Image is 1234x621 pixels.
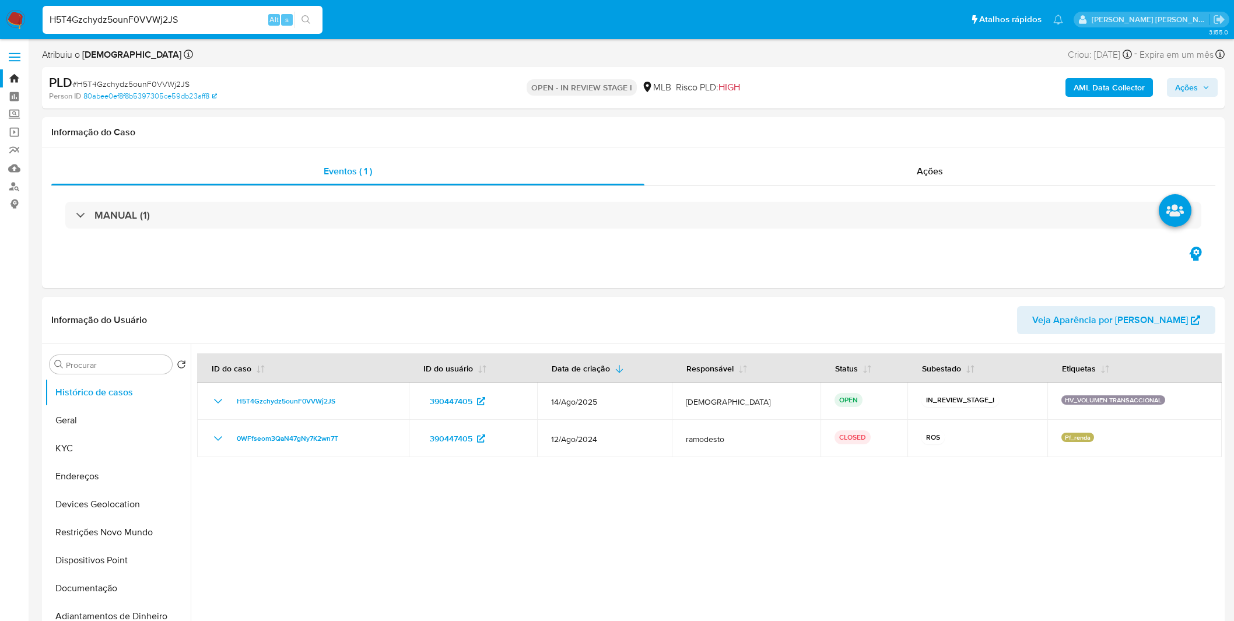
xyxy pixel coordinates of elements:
button: AML Data Collector [1065,78,1153,97]
a: Sair [1213,13,1225,26]
h3: MANUAL (1) [94,209,150,222]
div: MLB [641,81,671,94]
a: Notificações [1053,15,1063,24]
button: Retornar ao pedido padrão [177,360,186,373]
span: Ações [1175,78,1198,97]
span: # H5T4Gzchydz5ounF0VVWj2JS [72,78,190,90]
a: 80abee0ef8f8b5397305ce59db23aff8 [83,91,217,101]
span: Ações [917,164,943,178]
button: Histórico de casos [45,378,191,406]
div: Criou: [DATE] [1068,47,1132,62]
span: Atribuiu o [42,48,181,61]
span: s [285,14,289,25]
span: Veja Aparência por [PERSON_NAME] [1032,306,1188,334]
span: Alt [269,14,279,25]
span: Expira em um mês [1140,48,1214,61]
button: KYC [45,434,191,462]
span: Risco PLD: [676,81,740,94]
button: Devices Geolocation [45,490,191,518]
button: Documentação [45,574,191,602]
b: Person ID [49,91,81,101]
span: Atalhos rápidos [979,13,1042,26]
h1: Informação do Usuário [51,314,147,326]
button: Procurar [54,360,64,369]
input: Procurar [66,360,167,370]
b: AML Data Collector [1074,78,1145,97]
b: PLD [49,73,72,92]
p: igor.silva@mercadolivre.com [1092,14,1210,25]
button: search-icon [294,12,318,28]
h1: Informação do Caso [51,127,1215,138]
div: MANUAL (1) [65,202,1201,229]
input: Pesquise usuários ou casos... [43,12,322,27]
span: HIGH [718,80,740,94]
button: Dispositivos Point [45,546,191,574]
button: Veja Aparência por [PERSON_NAME] [1017,306,1215,334]
button: Restrições Novo Mundo [45,518,191,546]
button: Ações [1167,78,1218,97]
button: Geral [45,406,191,434]
b: [DEMOGRAPHIC_DATA] [80,48,181,61]
span: Eventos ( 1 ) [324,164,372,178]
p: OPEN - IN REVIEW STAGE I [527,79,637,96]
button: Endereços [45,462,191,490]
span: - [1134,47,1137,62]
